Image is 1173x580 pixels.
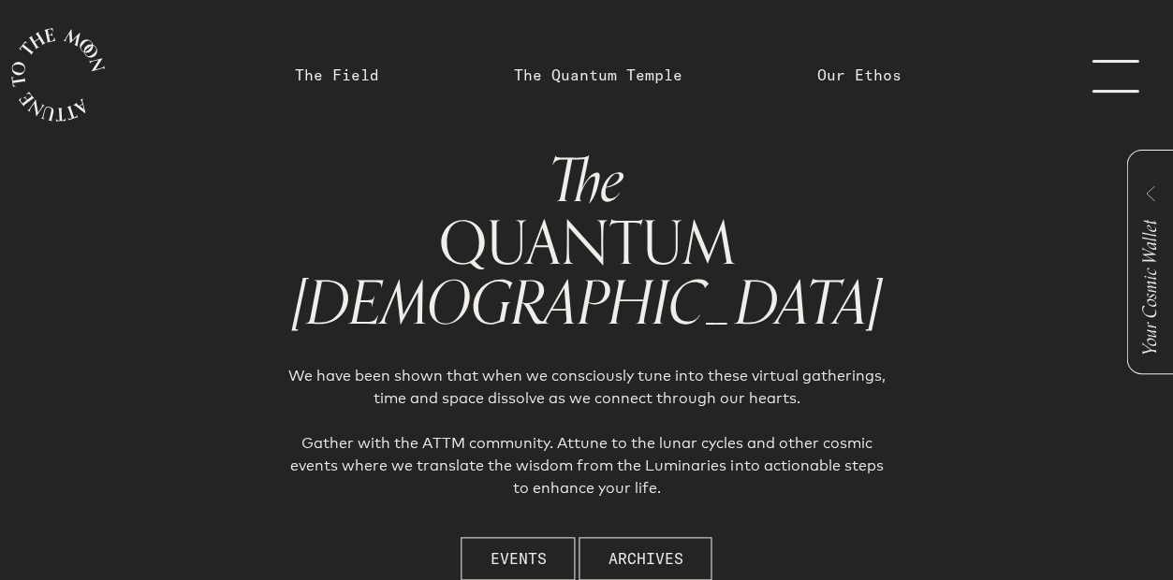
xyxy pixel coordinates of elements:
[549,133,624,231] span: The
[490,547,546,570] span: Events
[514,64,682,86] a: The Quantum Temple
[292,255,881,354] span: [DEMOGRAPHIC_DATA]
[608,547,682,570] span: Archives
[281,150,892,335] h1: QUANTUM
[579,537,711,580] button: Archives
[295,64,379,86] a: The Field
[1135,220,1166,355] span: Your Cosmic Wallet
[281,365,892,500] h2: We have been shown that when we consciously tune into these virtual gatherings, time and space di...
[461,537,575,580] button: Events
[817,64,902,86] a: Our Ethos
